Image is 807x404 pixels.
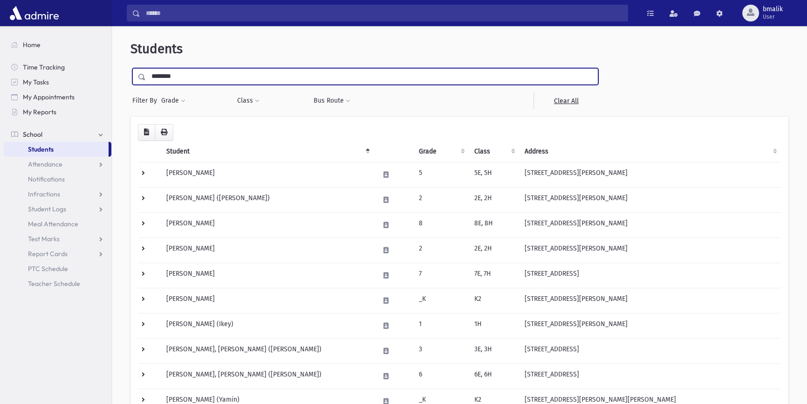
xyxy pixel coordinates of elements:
[130,41,183,56] span: Students
[4,157,111,172] a: Attendance
[161,187,374,212] td: [PERSON_NAME] ([PERSON_NAME])
[28,235,60,243] span: Test Marks
[469,263,519,288] td: 7E, 7H
[4,104,111,119] a: My Reports
[28,279,80,288] span: Teacher Schedule
[28,145,54,153] span: Students
[28,220,78,228] span: Meal Attendance
[28,175,65,183] span: Notifications
[28,190,60,198] span: Infractions
[413,141,469,162] th: Grade: activate to sort column ascending
[4,261,111,276] a: PTC Schedule
[519,212,781,237] td: [STREET_ADDRESS][PERSON_NAME]
[313,92,351,109] button: Bus Route
[4,216,111,231] a: Meal Attendance
[469,141,519,162] th: Class: activate to sort column ascending
[763,6,783,13] span: bmalik
[4,127,111,142] a: School
[23,108,56,116] span: My Reports
[161,92,186,109] button: Grade
[161,263,374,288] td: [PERSON_NAME]
[4,172,111,187] a: Notifications
[4,90,111,104] a: My Appointments
[469,363,519,389] td: 6E, 6H
[161,162,374,187] td: [PERSON_NAME]
[413,162,469,187] td: 5
[413,263,469,288] td: 7
[23,78,49,86] span: My Tasks
[413,338,469,363] td: 3
[469,338,519,363] td: 3E, 3H
[23,93,75,101] span: My Appointments
[23,63,65,71] span: Time Tracking
[413,363,469,389] td: 6
[4,202,111,216] a: Student Logs
[23,130,42,139] span: School
[28,250,68,258] span: Report Cards
[519,288,781,313] td: [STREET_ADDRESS][PERSON_NAME]
[469,162,519,187] td: 5E, 5H
[519,141,781,162] th: Address: activate to sort column ascending
[469,313,519,338] td: 1H
[413,313,469,338] td: 1
[533,92,598,109] a: Clear All
[4,37,111,52] a: Home
[140,5,628,21] input: Search
[4,75,111,90] a: My Tasks
[519,263,781,288] td: [STREET_ADDRESS]
[413,237,469,263] td: 2
[161,313,374,338] td: [PERSON_NAME] (Ikey)
[4,246,111,261] a: Report Cards
[413,288,469,313] td: _K
[469,237,519,263] td: 2E, 2H
[763,13,783,21] span: User
[138,124,155,141] button: CSV
[413,187,469,212] td: 2
[23,41,41,49] span: Home
[4,60,111,75] a: Time Tracking
[519,363,781,389] td: [STREET_ADDRESS]
[519,187,781,212] td: [STREET_ADDRESS][PERSON_NAME]
[28,160,62,168] span: Attendance
[4,142,109,157] a: Students
[519,237,781,263] td: [STREET_ADDRESS][PERSON_NAME]
[4,276,111,291] a: Teacher Schedule
[4,231,111,246] a: Test Marks
[7,4,61,22] img: AdmirePro
[4,187,111,202] a: Infractions
[28,265,68,273] span: PTC Schedule
[161,288,374,313] td: [PERSON_NAME]
[519,338,781,363] td: [STREET_ADDRESS]
[161,212,374,237] td: [PERSON_NAME]
[28,205,66,213] span: Student Logs
[469,288,519,313] td: K2
[161,237,374,263] td: [PERSON_NAME]
[161,141,374,162] th: Student: activate to sort column descending
[161,338,374,363] td: [PERSON_NAME], [PERSON_NAME] ([PERSON_NAME])
[469,187,519,212] td: 2E, 2H
[237,92,260,109] button: Class
[519,313,781,338] td: [STREET_ADDRESS][PERSON_NAME]
[469,212,519,237] td: 8E, 8H
[132,96,161,105] span: Filter By
[519,162,781,187] td: [STREET_ADDRESS][PERSON_NAME]
[155,124,173,141] button: Print
[413,212,469,237] td: 8
[161,363,374,389] td: [PERSON_NAME], [PERSON_NAME] ([PERSON_NAME])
